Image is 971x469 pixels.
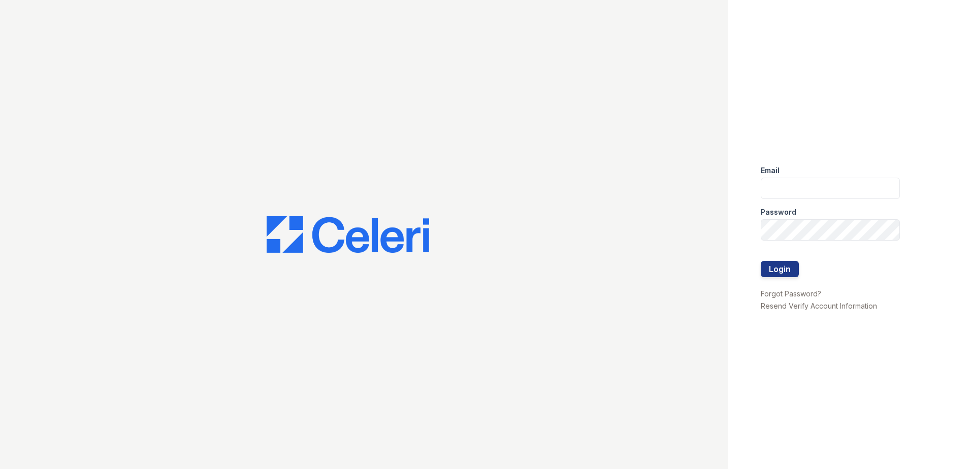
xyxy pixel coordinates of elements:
[267,216,429,253] img: CE_Logo_Blue-a8612792a0a2168367f1c8372b55b34899dd931a85d93a1a3d3e32e68fde9ad4.png
[761,207,796,217] label: Password
[761,289,821,298] a: Forgot Password?
[761,165,780,176] label: Email
[761,301,877,310] a: Resend Verify Account Information
[761,261,799,277] button: Login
